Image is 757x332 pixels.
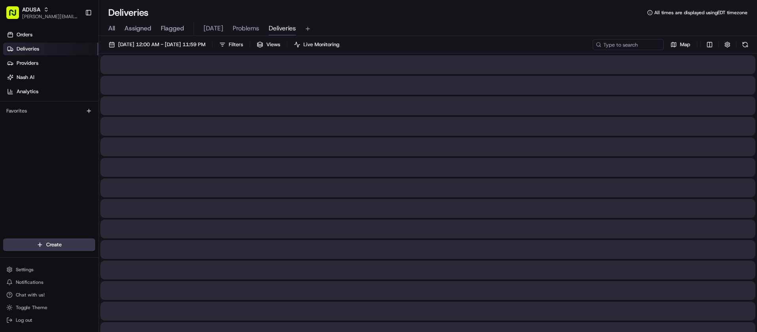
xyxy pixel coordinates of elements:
p: Welcome 👋 [8,32,144,44]
span: [DATE] [203,24,223,33]
button: Settings [3,264,95,275]
span: Toggle Theme [16,304,47,311]
button: Refresh [740,39,751,50]
span: Views [266,41,280,48]
span: Notifications [16,279,43,285]
a: Deliveries [3,43,98,55]
button: Map [667,39,694,50]
a: Nash AI [3,71,98,84]
span: Analytics [17,88,38,95]
span: Problems [233,24,259,33]
h1: Deliveries [108,6,149,19]
a: Providers [3,57,98,69]
div: We're available if you need us! [27,83,100,90]
a: 💻API Documentation [64,111,130,126]
button: [PERSON_NAME][EMAIL_ADDRESS][PERSON_NAME][DOMAIN_NAME] [22,13,79,20]
button: ADUSA [22,6,40,13]
input: Clear [21,51,130,59]
span: Deliveries [17,45,39,53]
a: Orders [3,28,98,41]
span: All times are displayed using EDT timezone [654,9,748,16]
span: Orders [17,31,32,38]
button: Toggle Theme [3,302,95,313]
div: 💻 [67,115,73,122]
span: Filters [229,41,243,48]
button: Create [3,238,95,251]
div: Favorites [3,105,95,117]
img: 1736555255976-a54dd68f-1ca7-489b-9aae-adbdc363a1c4 [8,75,22,90]
span: API Documentation [75,114,127,122]
button: Filters [216,39,247,50]
span: Flagged [161,24,184,33]
span: [DATE] 12:00 AM - [DATE] 11:59 PM [118,41,205,48]
span: Knowledge Base [16,114,60,122]
a: Powered byPylon [56,133,96,140]
button: Notifications [3,277,95,288]
span: Assigned [124,24,151,33]
span: Deliveries [269,24,296,33]
button: Start new chat [134,78,144,87]
span: Live Monitoring [303,41,339,48]
span: Settings [16,266,34,273]
button: Views [253,39,284,50]
button: Chat with us! [3,289,95,300]
div: 📗 [8,115,14,122]
a: 📗Knowledge Base [5,111,64,126]
button: Log out [3,315,95,326]
span: Log out [16,317,32,323]
span: All [108,24,115,33]
span: Pylon [79,134,96,140]
span: Create [46,241,62,248]
button: [DATE] 12:00 AM - [DATE] 11:59 PM [105,39,209,50]
div: Start new chat [27,75,130,83]
button: Live Monitoring [290,39,343,50]
span: Chat with us! [16,292,45,298]
button: ADUSA[PERSON_NAME][EMAIL_ADDRESS][PERSON_NAME][DOMAIN_NAME] [3,3,82,22]
span: Map [680,41,690,48]
span: Nash AI [17,74,34,81]
img: Nash [8,8,24,24]
a: Analytics [3,85,98,98]
span: Providers [17,60,38,67]
input: Type to search [593,39,664,50]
